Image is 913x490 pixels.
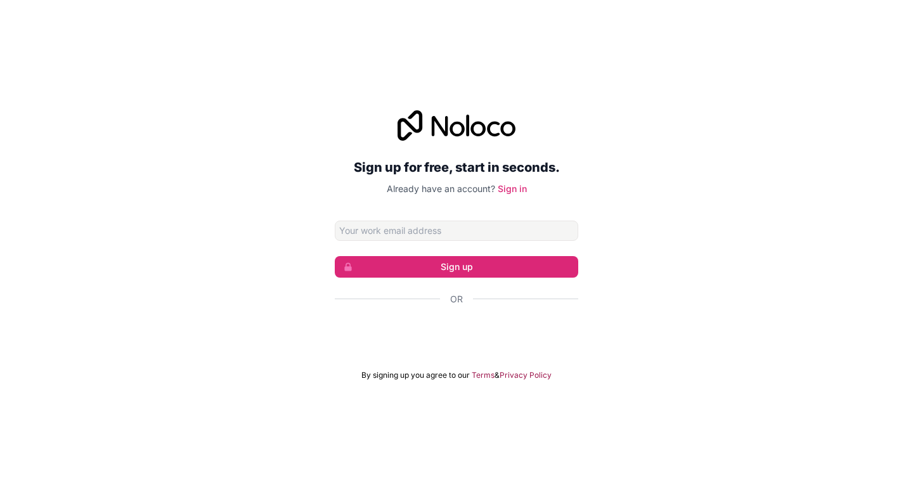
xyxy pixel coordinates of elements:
[361,370,470,380] span: By signing up you agree to our
[335,221,578,241] input: Email address
[498,183,527,194] a: Sign in
[387,183,495,194] span: Already have an account?
[472,370,495,380] a: Terms
[335,156,578,179] h2: Sign up for free, start in seconds.
[450,293,463,306] span: Or
[335,256,578,278] button: Sign up
[495,370,500,380] span: &
[500,370,552,380] a: Privacy Policy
